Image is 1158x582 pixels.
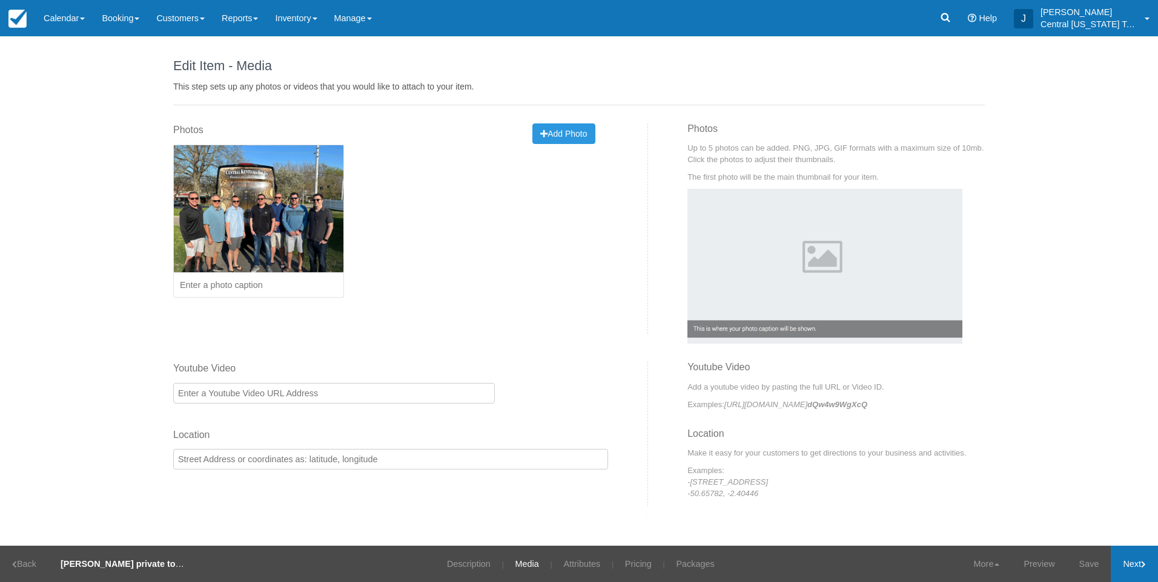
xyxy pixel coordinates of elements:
h3: Photos [687,123,985,143]
a: Media [506,546,548,582]
p: Make it easy for your customers to get directions to your business and activities. [687,447,985,459]
h1: Edit Item - Media [173,59,985,73]
a: Packages [667,546,724,582]
i: Help [968,14,976,22]
label: Youtube Video [173,362,495,376]
a: More [962,546,1012,582]
p: Central [US_STATE] Tours [1041,18,1137,30]
img: L2148-1 [174,145,343,272]
em: 50.65782, -2.40446 [690,489,759,498]
strong: [PERSON_NAME] private tour 5 guests [DATE] [61,559,253,569]
img: Example Photo Caption [687,189,962,344]
label: Location [173,428,608,442]
a: Attributes [554,546,609,582]
span: Help [979,13,997,23]
input: Street Address or coordinates as: latitude, longitude [173,449,608,469]
img: checkfront-main-nav-mini-logo.png [8,10,27,28]
div: J [1014,9,1033,28]
p: Add a youtube video by pasting the full URL or Video ID. [687,381,985,393]
p: [PERSON_NAME] [1041,6,1137,18]
p: Up to 5 photos can be added. PNG, JPG, GIF formats with a maximum size of 10mb. Click the photos ... [687,142,985,165]
input: Enter a photo caption [173,273,344,298]
a: Pricing [616,546,661,582]
span: Add Photo [540,129,587,139]
h3: Location [687,428,985,448]
p: This step sets up any photos or videos that you would like to attach to your item. [173,80,985,93]
a: Save [1067,546,1111,582]
label: Photos [173,123,203,137]
button: Add Photo [532,123,595,144]
em: [STREET_ADDRESS] [690,477,769,486]
p: The first photo will be the main thumbnail for your item. [687,171,985,183]
a: Description [438,546,500,582]
p: Examples: [687,399,985,410]
strong: dQw4w9WgXcQ [807,400,867,409]
p: Examples: - - [687,465,985,499]
a: Next [1111,546,1158,582]
a: Preview [1011,546,1067,582]
input: Enter a Youtube Video URL Address [173,383,495,404]
h3: Youtube Video [687,362,985,381]
em: [URL][DOMAIN_NAME] [724,400,867,409]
